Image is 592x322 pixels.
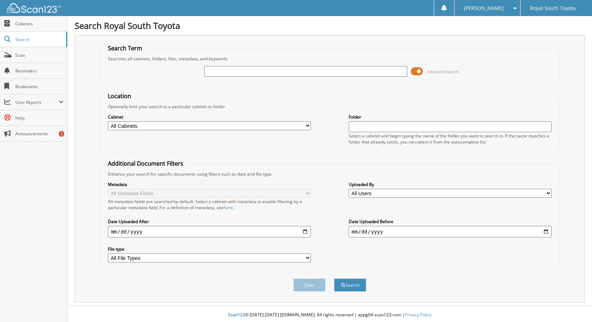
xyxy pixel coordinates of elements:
[108,226,311,237] input: start
[349,226,552,237] input: end
[293,278,325,292] button: Clear
[349,181,552,187] label: Uploaded By
[104,44,146,52] legend: Search Term
[108,114,311,120] label: Cabinet
[59,131,64,137] div: 1
[530,6,576,10] span: Royal South Toyota
[224,205,233,211] a: here
[349,133,552,145] div: Select a cabinet and begin typing the name of the folder you want to search in. If the name match...
[228,312,245,318] span: Scan123
[15,52,64,58] span: Scan
[7,3,61,13] img: scan123-logo-white.svg
[15,84,64,90] span: Bookmarks
[405,312,432,318] a: Privacy Policy
[334,278,366,292] button: Search
[15,131,64,137] span: Announcements
[104,160,187,167] legend: Additional Document Filters
[108,246,311,252] label: File type
[15,115,64,121] span: Help
[75,20,585,31] h1: Search Royal South Toyota
[349,114,552,120] label: Folder
[15,68,64,74] span: Reminders
[349,218,552,225] label: Date Uploaded Before
[427,69,459,74] span: Advanced Search
[15,99,59,105] span: User Reports
[464,6,504,10] span: [PERSON_NAME]
[104,171,555,177] div: Enhance your search for specific documents using filters such as date and file type.
[15,36,63,42] span: Search
[108,218,311,225] label: Date Uploaded After
[15,21,64,27] span: Cabinets
[104,56,555,62] div: Searches all cabinets, folders, files, metadata, and keywords
[104,104,555,110] div: Optionally limit your search to a particular cabinet or folder
[108,181,311,187] label: Metadata
[104,92,135,100] legend: Location
[108,198,311,211] div: All metadata fields are searched by default. Select a cabinet with metadata to enable filtering b...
